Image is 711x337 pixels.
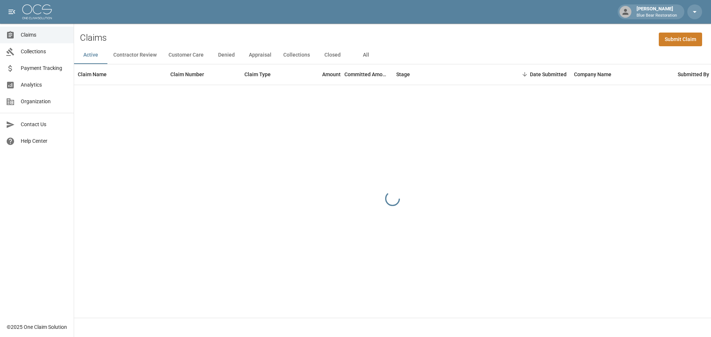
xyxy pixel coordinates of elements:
[21,137,68,145] span: Help Center
[21,64,68,72] span: Payment Tracking
[4,4,19,19] button: open drawer
[21,121,68,128] span: Contact Us
[634,5,680,18] div: [PERSON_NAME]
[74,46,107,64] button: Active
[530,64,567,85] div: Date Submitted
[277,46,316,64] button: Collections
[296,64,344,85] div: Amount
[678,64,709,85] div: Submitted By
[74,64,167,85] div: Claim Name
[322,64,341,85] div: Amount
[80,33,107,43] h2: Claims
[396,64,410,85] div: Stage
[74,46,711,64] div: dynamic tabs
[170,64,204,85] div: Claim Number
[243,46,277,64] button: Appraisal
[21,98,68,105] span: Organization
[637,13,677,19] p: Blue Bear Restoration
[210,46,243,64] button: Denied
[7,323,67,331] div: © 2025 One Claim Solution
[21,48,68,55] span: Collections
[21,31,68,39] span: Claims
[316,46,349,64] button: Closed
[241,64,296,85] div: Claim Type
[167,64,241,85] div: Claim Number
[570,64,674,85] div: Company Name
[393,64,504,85] div: Stage
[349,46,383,64] button: All
[574,64,611,85] div: Company Name
[344,64,389,85] div: Committed Amount
[78,64,107,85] div: Claim Name
[22,4,52,19] img: ocs-logo-white-transparent.png
[344,64,393,85] div: Committed Amount
[504,64,570,85] div: Date Submitted
[659,33,702,46] a: Submit Claim
[520,69,530,80] button: Sort
[244,64,271,85] div: Claim Type
[107,46,163,64] button: Contractor Review
[21,81,68,89] span: Analytics
[163,46,210,64] button: Customer Care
